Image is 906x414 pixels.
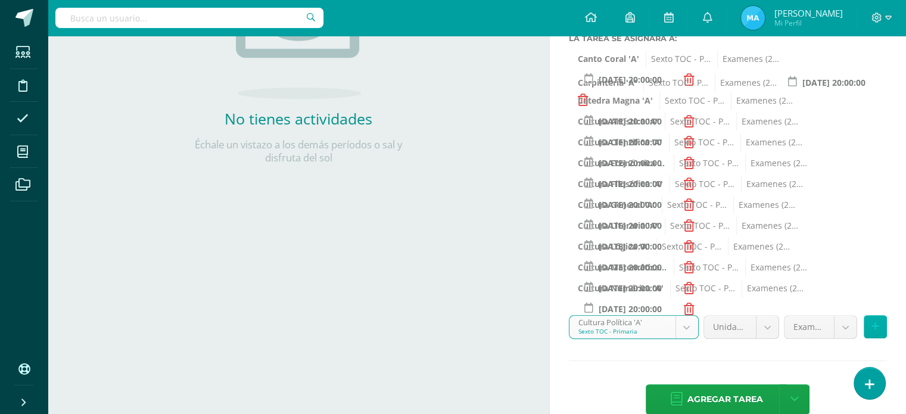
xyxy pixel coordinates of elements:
span: Sexto TOC - Primaria [674,154,739,172]
p: Échale un vistazo a los demás períodos o sal y disfruta del sol [179,138,418,164]
span: Examenes (20.0%) [731,92,796,110]
span: Sexto TOC - Primaria [665,217,730,235]
span: [PERSON_NAME] [774,7,842,19]
h2: No tienes actividades [179,108,418,129]
span: Sexto TOC - Primaria [670,175,734,193]
span: Cátedra Magna 'A' [578,92,653,110]
label: La tarea se asignará a: [569,34,887,43]
span: Sexto TOC - Primaria [656,238,721,256]
span: Sexto TOC - Primaria [674,259,739,276]
span: Sexto TOC - Primaria [669,133,734,151]
span: Examenes (20.0%) [793,316,825,338]
a: Examenes (20.0%) [784,316,857,338]
img: 979c1cf55386344813ae51d4afc2f076.png [741,6,765,30]
span: Examenes (20.0%) [745,259,810,276]
span: Sexto TOC - Primaria [646,50,711,68]
a: Cultura Política 'A'Sexto TOC - Primaria [569,316,698,338]
span: Sexto TOC - Primaria [659,92,724,110]
span: Examenes (20.0%) [728,238,793,256]
span: Examenes (20.0%) [715,74,780,92]
a: Unidad 4 [704,316,779,338]
span: Mi Perfil [774,18,842,28]
div: Sexto TOC - Primaria [578,327,667,335]
span: Canto Coral 'A' [578,50,639,68]
span: Examenes (20.0%) [736,113,801,130]
span: Unidad 4 [713,316,748,338]
span: Sexto TOC - Primaria [662,196,727,214]
span: Agregar tarea [687,385,762,414]
span: Examenes (20.0%) [733,196,798,214]
span: Examenes (20.0%) [745,154,810,172]
span: Examenes (20.0%) [741,175,806,193]
input: Busca un usuario... [55,8,323,28]
span: Examenes (20.0%) [736,217,801,235]
span: Examenes (20.0%) [717,50,782,68]
span: Examenes (20.0%) [742,279,807,297]
span: Sexto TOC - Primaria [665,113,730,130]
span: Sexto TOC - Primaria [670,279,735,297]
span: Examenes (20.0%) [740,133,805,151]
div: Cultura Política 'A' [578,316,667,327]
